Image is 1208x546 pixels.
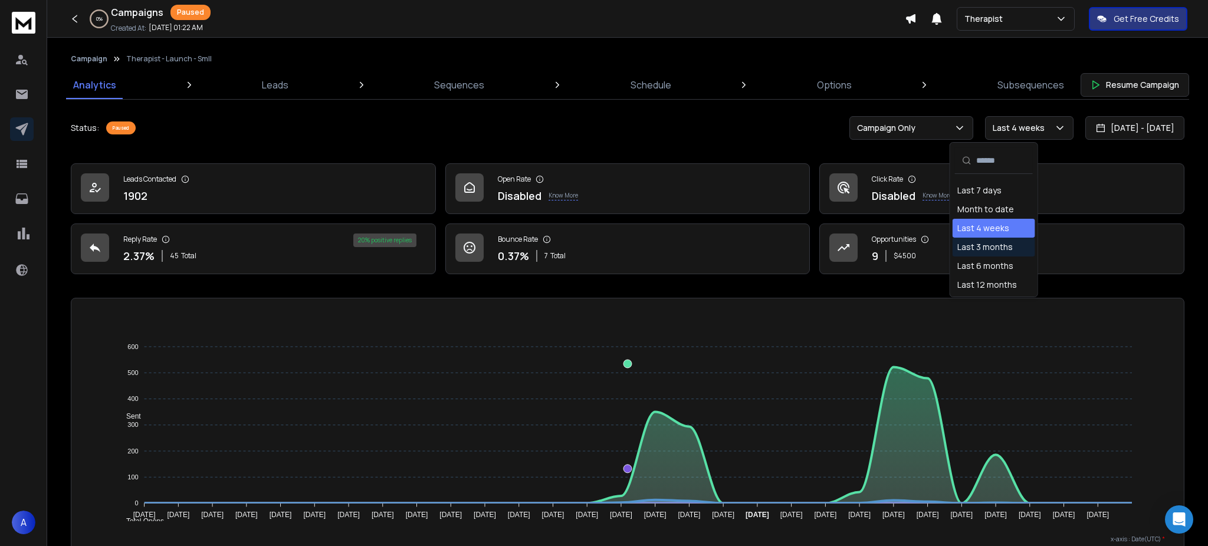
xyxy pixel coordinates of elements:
[372,511,394,519] tspan: [DATE]
[957,222,1009,234] div: Last 4 weeks
[1081,73,1189,97] button: Resume Campaign
[623,71,678,99] a: Schedule
[434,78,484,92] p: Sequences
[96,15,103,22] p: 0 %
[123,175,176,184] p: Leads Contacted
[780,511,803,519] tspan: [DATE]
[71,122,99,134] p: Status:
[1087,511,1109,519] tspan: [DATE]
[106,121,136,134] div: Paused
[117,412,141,420] span: Sent
[857,122,920,134] p: Campaign Only
[894,251,916,261] p: $ 4500
[170,251,179,261] span: 45
[127,343,138,350] tspan: 600
[127,421,138,428] tspan: 300
[439,511,462,519] tspan: [DATE]
[127,473,138,481] tspan: 100
[957,241,1013,253] div: Last 3 months
[111,24,146,33] p: Created At:
[127,395,138,402] tspan: 400
[957,279,1017,291] div: Last 12 months
[923,191,952,200] p: Know More
[269,511,291,519] tspan: [DATE]
[957,203,1014,215] div: Month to date
[882,511,905,519] tspan: [DATE]
[127,448,138,455] tspan: 200
[576,511,598,519] tspan: [DATE]
[550,251,566,261] span: Total
[353,233,416,247] div: 20 % positive replies
[235,511,258,519] tspan: [DATE]
[817,78,852,92] p: Options
[872,248,878,264] p: 9
[71,163,436,214] a: Leads Contacted1902
[984,511,1007,519] tspan: [DATE]
[549,191,578,200] p: Know More
[66,71,123,99] a: Analytics
[1165,505,1193,534] div: Open Intercom Messenger
[951,511,973,519] tspan: [DATE]
[957,260,1013,272] div: Last 6 months
[610,511,632,519] tspan: [DATE]
[1114,13,1179,25] p: Get Free Credits
[1019,511,1041,519] tspan: [DATE]
[201,511,224,519] tspan: [DATE]
[872,235,916,244] p: Opportunities
[255,71,296,99] a: Leads
[303,511,326,519] tspan: [DATE]
[337,511,360,519] tspan: [DATE]
[872,188,915,204] p: Disabled
[262,78,288,92] p: Leads
[123,248,155,264] p: 2.37 %
[631,78,671,92] p: Schedule
[678,511,701,519] tspan: [DATE]
[990,71,1071,99] a: Subsequences
[405,511,428,519] tspan: [DATE]
[1089,7,1187,31] button: Get Free Credits
[993,122,1049,134] p: Last 4 weeks
[815,511,837,519] tspan: [DATE]
[542,511,564,519] tspan: [DATE]
[872,175,903,184] p: Click Rate
[712,511,734,519] tspan: [DATE]
[133,511,155,519] tspan: [DATE]
[90,535,1165,544] p: x-axis : Date(UTC)
[474,511,496,519] tspan: [DATE]
[498,188,541,204] p: Disabled
[445,163,810,214] a: Open RateDisabledKnow More
[111,5,163,19] h1: Campaigns
[73,78,116,92] p: Analytics
[1085,116,1184,140] button: [DATE] - [DATE]
[123,188,147,204] p: 1902
[71,54,107,64] button: Campaign
[170,5,211,20] div: Paused
[134,499,138,506] tspan: 0
[117,517,164,525] span: Total Opens
[12,511,35,534] button: A
[644,511,667,519] tspan: [DATE]
[149,23,203,32] p: [DATE] 01:22 AM
[508,511,530,519] tspan: [DATE]
[126,54,212,64] p: Therapist - Launch - Smll
[127,369,138,376] tspan: 500
[181,251,196,261] span: Total
[746,511,769,519] tspan: [DATE]
[498,248,529,264] p: 0.37 %
[964,13,1007,25] p: Therapist
[819,163,1184,214] a: Click RateDisabledKnow More
[12,12,35,34] img: logo
[498,175,531,184] p: Open Rate
[167,511,189,519] tspan: [DATE]
[445,223,810,274] a: Bounce Rate0.37%7Total
[498,235,538,244] p: Bounce Rate
[917,511,939,519] tspan: [DATE]
[957,185,1002,196] div: Last 7 days
[848,511,871,519] tspan: [DATE]
[997,78,1064,92] p: Subsequences
[427,71,491,99] a: Sequences
[1053,511,1075,519] tspan: [DATE]
[810,71,859,99] a: Options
